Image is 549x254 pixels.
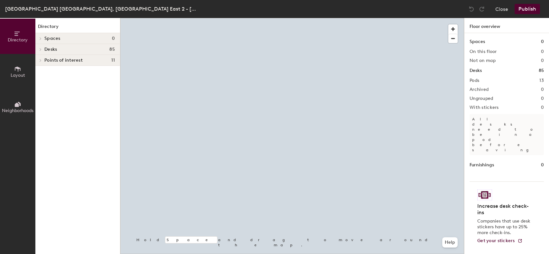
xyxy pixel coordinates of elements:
[479,6,485,12] img: Redo
[44,58,83,63] span: Points of interest
[541,87,544,92] h2: 0
[8,37,28,43] span: Directory
[470,96,493,101] h2: Ungrouped
[541,49,544,54] h2: 0
[111,58,115,63] span: 11
[112,36,115,41] span: 0
[539,78,544,83] h2: 13
[2,108,33,113] span: Neighborhoods
[541,96,544,101] h2: 0
[35,23,120,33] h1: Directory
[470,105,499,110] h2: With stickers
[468,6,475,12] img: Undo
[477,238,515,243] span: Get your stickers
[470,162,494,169] h1: Furnishings
[477,203,532,216] h4: Increase desk check-ins
[470,38,485,45] h1: Spaces
[477,189,492,200] img: Sticker logo
[541,105,544,110] h2: 0
[541,38,544,45] h1: 0
[470,58,496,63] h2: Not on map
[541,162,544,169] h1: 0
[477,218,532,236] p: Companies that use desk stickers have up to 25% more check-ins.
[470,49,497,54] h2: On this floor
[470,78,479,83] h2: Pods
[11,73,25,78] span: Layout
[442,237,458,248] button: Help
[109,47,115,52] span: 85
[541,58,544,63] h2: 0
[477,238,523,244] a: Get your stickers
[464,18,549,33] h1: Floor overview
[5,5,198,13] div: [GEOGRAPHIC_DATA] [GEOGRAPHIC_DATA], [GEOGRAPHIC_DATA] East 2 - [GEOGRAPHIC_DATA]
[44,36,60,41] span: Spaces
[515,4,540,14] button: Publish
[44,47,57,52] span: Desks
[470,114,544,155] p: All desks need to be in a pod before saving
[470,67,482,74] h1: Desks
[470,87,489,92] h2: Archived
[539,67,544,74] h1: 85
[495,4,508,14] button: Close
